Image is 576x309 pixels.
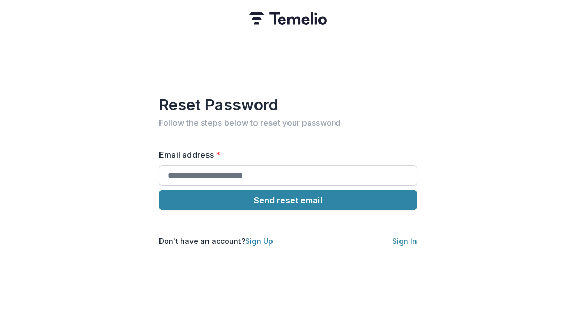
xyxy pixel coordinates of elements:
[159,95,417,114] h1: Reset Password
[159,149,411,161] label: Email address
[245,237,273,246] a: Sign Up
[249,12,327,25] img: Temelio
[159,236,273,247] p: Don't have an account?
[392,237,417,246] a: Sign In
[159,118,417,128] h2: Follow the steps below to reset your password
[159,190,417,210] button: Send reset email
